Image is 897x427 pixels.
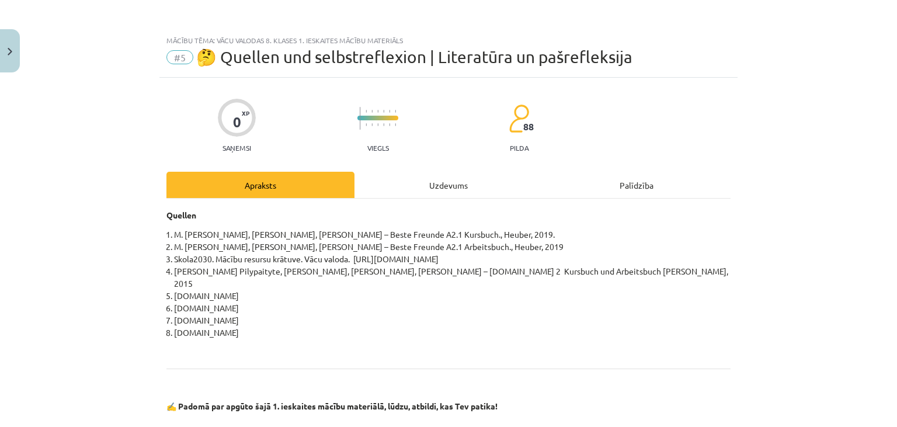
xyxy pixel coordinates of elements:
[166,36,731,44] div: Mācību tēma: Vācu valodas 8. klases 1. ieskaites mācību materiāls
[233,114,241,130] div: 0
[166,172,354,198] div: Apraksts
[174,327,731,339] li: [DOMAIN_NAME]
[371,123,373,126] img: icon-short-line-57e1e144782c952c97e751825c79c345078a6d821885a25fce030b3d8c18986b.svg
[367,144,389,152] p: Viegls
[366,123,367,126] img: icon-short-line-57e1e144782c952c97e751825c79c345078a6d821885a25fce030b3d8c18986b.svg
[174,265,731,290] li: [PERSON_NAME] Pilypaityte, [PERSON_NAME], [PERSON_NAME], [PERSON_NAME] – [DOMAIN_NAME] 2 Kursbuch...
[242,110,249,116] span: XP
[377,110,378,113] img: icon-short-line-57e1e144782c952c97e751825c79c345078a6d821885a25fce030b3d8c18986b.svg
[174,302,731,314] li: [DOMAIN_NAME]
[371,110,373,113] img: icon-short-line-57e1e144782c952c97e751825c79c345078a6d821885a25fce030b3d8c18986b.svg
[174,241,731,253] li: M. [PERSON_NAME], [PERSON_NAME], [PERSON_NAME] – Beste Freunde A2.1 Arbeitsbuch., Heuber, 2019
[354,172,543,198] div: Uzdevums
[174,314,731,327] li: [DOMAIN_NAME]
[389,123,390,126] img: icon-short-line-57e1e144782c952c97e751825c79c345078a6d821885a25fce030b3d8c18986b.svg
[377,123,378,126] img: icon-short-line-57e1e144782c952c97e751825c79c345078a6d821885a25fce030b3d8c18986b.svg
[510,144,529,152] p: pilda
[166,50,193,64] span: #5
[166,401,498,411] strong: ✍️ Padomā par apgūto šajā 1. ieskaites mācību materiālā, lūdzu, atbildi, kas Tev patika!
[383,123,384,126] img: icon-short-line-57e1e144782c952c97e751825c79c345078a6d821885a25fce030b3d8c18986b.svg
[523,121,534,132] span: 88
[395,110,396,113] img: icon-short-line-57e1e144782c952c97e751825c79c345078a6d821885a25fce030b3d8c18986b.svg
[395,123,396,126] img: icon-short-line-57e1e144782c952c97e751825c79c345078a6d821885a25fce030b3d8c18986b.svg
[174,290,731,302] li: [DOMAIN_NAME]
[366,110,367,113] img: icon-short-line-57e1e144782c952c97e751825c79c345078a6d821885a25fce030b3d8c18986b.svg
[174,228,731,241] li: M. [PERSON_NAME], [PERSON_NAME], [PERSON_NAME] – Beste Freunde A2.1 Kursbuch., Heuber, 2019.
[166,210,196,220] strong: Quellen
[8,48,12,55] img: icon-close-lesson-0947bae3869378f0d4975bcd49f059093ad1ed9edebbc8119c70593378902aed.svg
[174,253,731,265] li: Skola2030. Mācību resursu krātuve. Vācu valoda. [URL][DOMAIN_NAME]
[389,110,390,113] img: icon-short-line-57e1e144782c952c97e751825c79c345078a6d821885a25fce030b3d8c18986b.svg
[383,110,384,113] img: icon-short-line-57e1e144782c952c97e751825c79c345078a6d821885a25fce030b3d8c18986b.svg
[543,172,731,198] div: Palīdzība
[509,104,529,133] img: students-c634bb4e5e11cddfef0936a35e636f08e4e9abd3cc4e673bd6f9a4125e45ecb1.svg
[360,107,361,130] img: icon-long-line-d9ea69661e0d244f92f715978eff75569469978d946b2353a9bb055b3ed8787d.svg
[196,47,632,67] span: 🤔 Quellen und selbstreflexion | Literatūra un pašrefleksija
[218,144,256,152] p: Saņemsi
